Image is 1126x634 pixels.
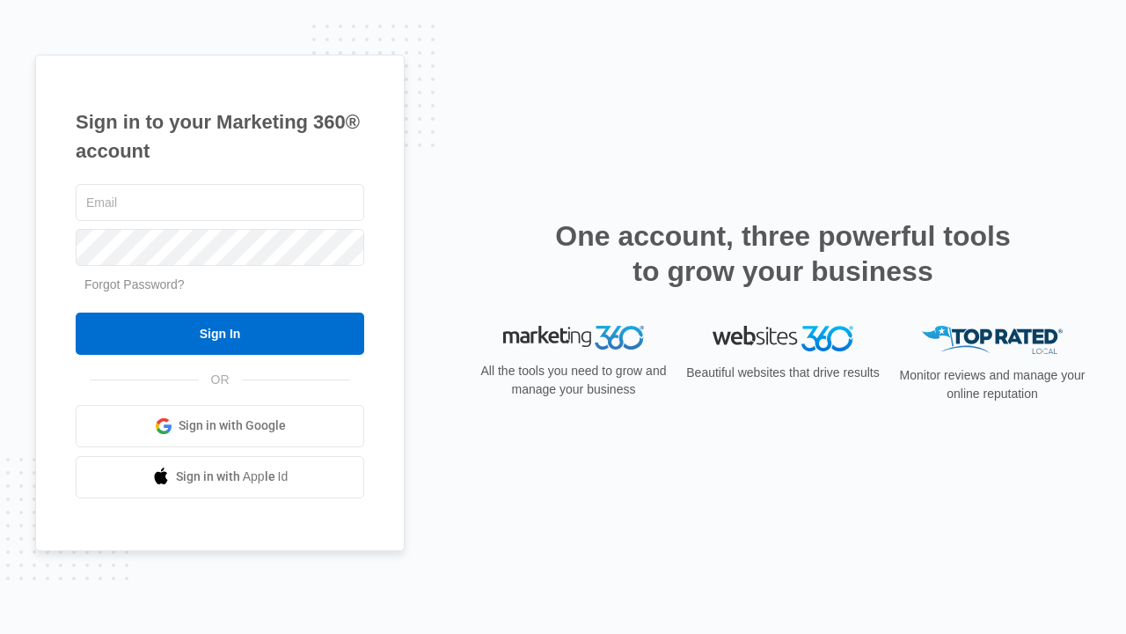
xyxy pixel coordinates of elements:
[894,366,1091,403] p: Monitor reviews and manage your online reputation
[713,326,853,351] img: Websites 360
[550,218,1016,289] h2: One account, three powerful tools to grow your business
[684,364,881,382] p: Beautiful websites that drive results
[922,326,1063,355] img: Top Rated Local
[84,277,185,291] a: Forgot Password?
[199,371,242,389] span: OR
[76,405,364,447] a: Sign in with Google
[76,456,364,498] a: Sign in with Apple Id
[76,184,364,221] input: Email
[76,313,364,355] input: Sign In
[475,362,672,399] p: All the tools you need to grow and manage your business
[179,417,286,435] span: Sign in with Google
[76,107,364,166] h1: Sign in to your Marketing 360® account
[176,468,289,486] span: Sign in with Apple Id
[503,326,644,350] img: Marketing 360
